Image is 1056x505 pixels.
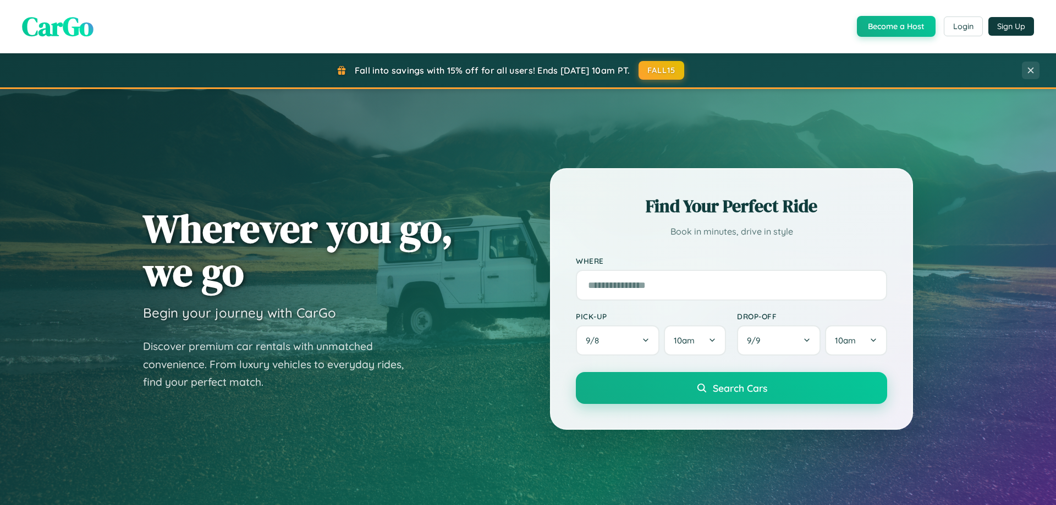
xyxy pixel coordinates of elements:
[944,16,983,36] button: Login
[737,312,887,321] label: Drop-off
[674,335,695,346] span: 10am
[143,207,453,293] h1: Wherever you go, we go
[355,65,630,76] span: Fall into savings with 15% off for all users! Ends [DATE] 10am PT.
[747,335,766,346] span: 9 / 9
[664,325,726,356] button: 10am
[576,224,887,240] p: Book in minutes, drive in style
[835,335,856,346] span: 10am
[576,256,887,265] label: Where
[825,325,887,356] button: 10am
[586,335,604,346] span: 9 / 8
[737,325,821,356] button: 9/9
[576,372,887,404] button: Search Cars
[639,61,685,80] button: FALL15
[143,337,418,391] p: Discover premium car rentals with unmatched convenience. From luxury vehicles to everyday rides, ...
[576,194,887,218] h2: Find Your Perfect Ride
[22,8,94,45] span: CarGo
[713,382,767,394] span: Search Cars
[988,17,1034,36] button: Sign Up
[143,304,336,321] h3: Begin your journey with CarGo
[857,16,936,37] button: Become a Host
[576,312,726,321] label: Pick-up
[576,325,659,356] button: 9/8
